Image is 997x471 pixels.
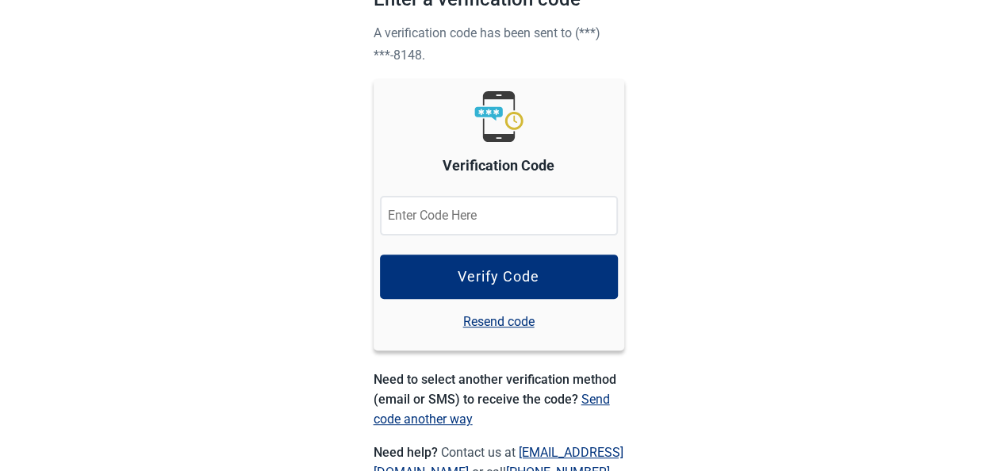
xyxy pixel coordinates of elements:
[380,196,618,235] input: Enter Code Here
[463,312,535,331] a: Resend code
[374,25,600,63] span: A verification code has been sent to (***) ***-8148.
[374,372,616,407] span: Need to select another verification method (email or SMS) to receive the code?
[458,269,539,285] div: Verify Code
[443,155,554,177] label: Verification Code
[374,445,441,460] span: Need help?
[380,255,618,299] button: Verify Code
